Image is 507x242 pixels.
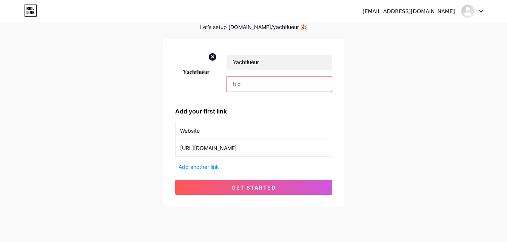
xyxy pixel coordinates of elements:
div: Add your first link [175,107,332,116]
span: get started [231,184,276,191]
input: Link name (My Instagram) [180,122,327,139]
div: + [175,163,332,171]
input: bio [227,77,331,92]
span: Add another link [179,164,219,170]
img: profile pic [175,51,217,95]
img: yachtlueur [461,4,475,18]
button: get started [175,180,332,195]
div: [EMAIL_ADDRESS][DOMAIN_NAME] [362,8,455,15]
input: Your name [227,55,331,70]
div: Let’s setup [DOMAIN_NAME]/yachtlueur 🎉 [163,24,344,30]
input: URL (https://instagram.com/yourname) [180,139,327,156]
